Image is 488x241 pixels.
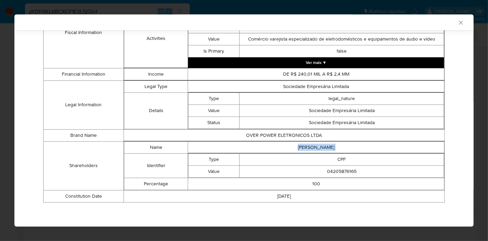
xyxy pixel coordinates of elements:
[124,153,188,178] td: Identifier
[44,129,124,141] td: Brand Name
[240,153,444,165] td: CPF
[188,33,240,45] td: Value
[44,141,124,190] td: Shareholders
[188,141,444,153] td: [PERSON_NAME]
[124,92,188,129] td: Details
[188,105,240,117] td: Value
[188,178,444,190] td: 100
[240,33,444,45] td: Comércio varejista especializado de eletrodomésticos e equipamentos de áudio e vídeo
[240,92,444,105] td: legal_nature
[240,117,444,129] td: Sociedade Empresária Limitada
[188,68,444,80] td: DE R$ 240,01 MIL A R$ 2,4 MM
[124,80,188,92] td: Legal Type
[14,14,474,227] div: closure-recommendation-modal
[188,165,240,177] td: Value
[240,105,444,117] td: Sociedade Empresária Limitada
[124,178,188,190] td: Percentage
[240,45,444,57] td: false
[44,190,124,202] td: Constitution Date
[457,19,464,25] button: Fechar a janela
[188,57,444,68] button: Expand array
[188,92,240,105] td: Type
[188,80,444,92] td: Sociedade Empresária Limitada
[124,129,444,141] td: OVER POWER ELETRONICOS LTDA
[124,190,444,202] td: [DATE]
[188,45,240,57] td: Is Primary
[44,68,124,80] td: Financial Information
[188,117,240,129] td: Status
[188,153,240,165] td: Type
[240,165,444,177] td: 04205876165
[124,9,188,68] td: Activities
[124,68,188,80] td: Income
[124,141,188,153] td: Name
[44,80,124,129] td: Legal Information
